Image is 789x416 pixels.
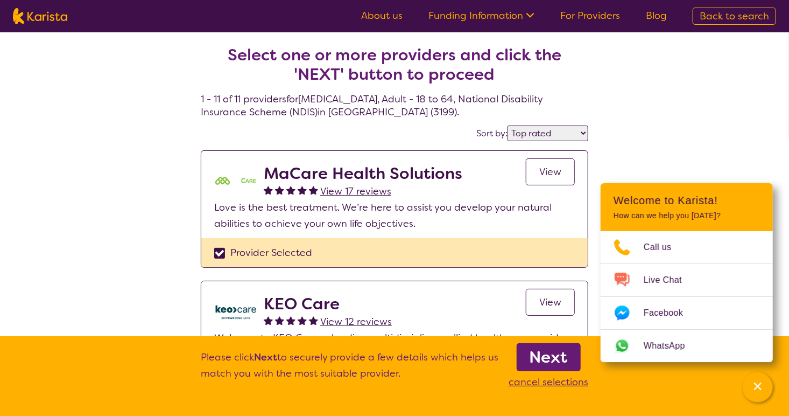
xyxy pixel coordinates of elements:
p: Love is the best treatment. We’re here to assist you develop your natural abilities to achieve yo... [214,199,575,232]
span: View [539,296,561,309]
h2: MaCare Health Solutions [264,164,462,183]
img: fullstar [286,185,295,195]
label: Sort by: [476,128,508,139]
a: Funding Information [428,9,534,22]
img: fullstar [309,185,318,195]
h2: Welcome to Karista! [614,194,760,207]
span: WhatsApp [644,338,698,354]
ul: Choose channel [601,231,773,362]
a: Next [517,343,581,371]
img: fullstar [275,185,284,195]
img: a39ze0iqsfmbvtwnthmw.png [214,294,257,330]
img: fullstar [264,316,273,325]
b: Next [530,346,568,368]
p: cancel selections [509,374,588,390]
span: Live Chat [644,272,695,288]
b: Next [254,351,277,364]
img: fullstar [298,316,307,325]
img: mgttalrdbt23wl6urpfy.png [214,164,257,199]
img: fullstar [286,316,295,325]
img: fullstar [309,316,318,325]
p: Welcome to KEO Care, a leading multidisciplinary allied healthcare provider servicing across [GEO... [214,330,575,378]
a: Back to search [693,8,776,25]
img: Karista logo [13,8,67,24]
h2: Select one or more providers and click the 'NEXT' button to proceed [214,45,575,84]
a: View [526,158,575,185]
div: Channel Menu [601,183,773,362]
img: fullstar [264,185,273,195]
a: About us [361,9,403,22]
img: fullstar [298,185,307,195]
span: Call us [644,239,685,255]
button: Channel Menu [743,372,773,403]
span: Back to search [700,10,769,23]
p: How can we help you [DATE]? [614,211,760,220]
img: fullstar [275,316,284,325]
h2: KEO Care [264,294,392,314]
span: View 17 reviews [320,185,391,198]
p: Please click to securely provide a few details which helps us match you with the most suitable pr... [201,349,498,390]
span: View [539,165,561,178]
h4: 1 - 11 of 11 providers for [MEDICAL_DATA] , Adult - 18 to 64 , National Disability Insurance Sche... [201,19,588,119]
a: View 12 reviews [320,314,392,330]
a: Blog [646,9,667,22]
a: For Providers [560,9,620,22]
span: Facebook [644,305,696,321]
a: Web link opens in a new tab. [601,330,773,362]
a: View [526,289,575,316]
a: View 17 reviews [320,183,391,199]
span: View 12 reviews [320,315,392,328]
